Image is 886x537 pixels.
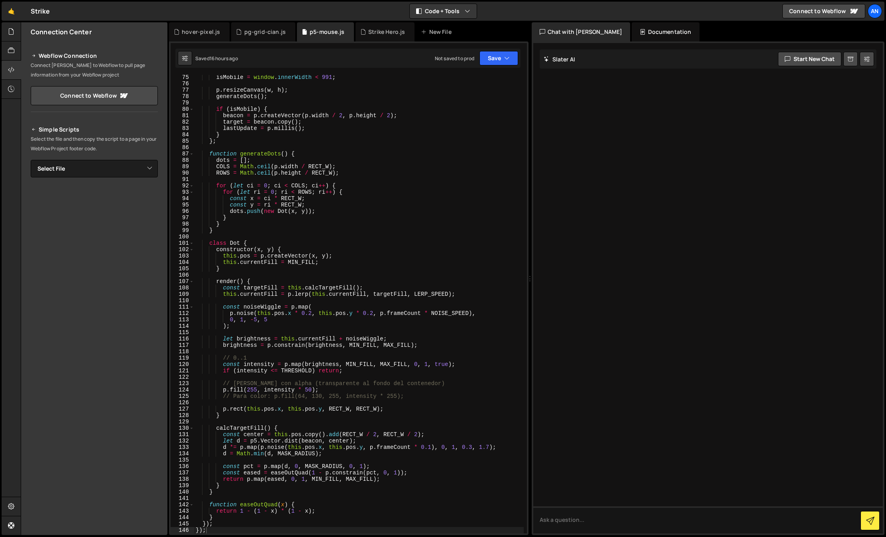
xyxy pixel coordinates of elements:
[244,28,286,36] div: pg-grid-cian.js
[171,221,194,227] div: 98
[171,374,194,380] div: 122
[171,266,194,272] div: 105
[171,144,194,151] div: 86
[171,387,194,393] div: 124
[171,412,194,419] div: 128
[31,86,158,105] a: Connect to Webflow
[171,278,194,285] div: 107
[435,55,475,62] div: Not saved to prod
[31,268,159,339] iframe: YouTube video player
[171,399,194,406] div: 126
[171,253,194,259] div: 103
[171,310,194,317] div: 112
[171,355,194,361] div: 119
[171,438,194,444] div: 132
[171,431,194,438] div: 131
[171,336,194,342] div: 116
[171,502,194,508] div: 142
[171,163,194,170] div: 89
[171,132,194,138] div: 84
[171,291,194,297] div: 109
[171,189,194,195] div: 93
[31,61,158,80] p: Connect [PERSON_NAME] to Webflow to pull page information from your Webflow project
[195,55,238,62] div: Saved
[171,470,194,476] div: 137
[171,183,194,189] div: 92
[171,508,194,514] div: 143
[171,170,194,176] div: 90
[171,495,194,502] div: 141
[171,272,194,278] div: 106
[868,4,882,18] a: An
[171,195,194,202] div: 94
[778,52,841,66] button: Start new chat
[632,22,699,41] div: Documentation
[171,87,194,93] div: 77
[171,527,194,533] div: 146
[171,317,194,323] div: 113
[171,138,194,144] div: 85
[171,342,194,348] div: 117
[479,51,518,65] button: Save
[171,112,194,119] div: 81
[2,2,21,21] a: 🤙
[171,489,194,495] div: 140
[171,227,194,234] div: 99
[544,55,576,63] h2: Slater AI
[171,157,194,163] div: 88
[171,380,194,387] div: 123
[171,450,194,457] div: 134
[171,368,194,374] div: 121
[171,457,194,463] div: 135
[171,259,194,266] div: 104
[171,348,194,355] div: 118
[31,125,158,134] h2: Simple Scripts
[31,191,159,262] iframe: YouTube video player
[171,285,194,291] div: 108
[171,514,194,521] div: 144
[171,425,194,431] div: 130
[171,125,194,132] div: 83
[210,55,238,62] div: 16 hours ago
[171,476,194,482] div: 138
[368,28,405,36] div: Strike Hero.js
[171,521,194,527] div: 145
[171,297,194,304] div: 110
[782,4,865,18] a: Connect to Webflow
[171,246,194,253] div: 102
[171,240,194,246] div: 101
[421,28,454,36] div: New File
[171,304,194,310] div: 111
[171,393,194,399] div: 125
[171,176,194,183] div: 91
[171,482,194,489] div: 139
[171,81,194,87] div: 76
[171,406,194,412] div: 127
[171,323,194,329] div: 114
[182,28,220,36] div: hover-pixel.js
[171,419,194,425] div: 129
[171,93,194,100] div: 78
[31,6,50,16] div: Strike
[171,214,194,221] div: 97
[171,202,194,208] div: 95
[171,151,194,157] div: 87
[171,74,194,81] div: 75
[171,444,194,450] div: 133
[31,51,158,61] h2: Webflow Connection
[31,134,158,153] p: Select the file and then copy the script to a page in your Webflow Project footer code.
[171,234,194,240] div: 100
[171,463,194,470] div: 136
[532,22,631,41] div: Chat with [PERSON_NAME]
[310,28,344,36] div: p5-mouse.js
[171,361,194,368] div: 120
[171,106,194,112] div: 80
[171,100,194,106] div: 79
[31,28,92,36] h2: Connection Center
[171,329,194,336] div: 115
[171,119,194,125] div: 82
[410,4,477,18] button: Code + Tools
[171,208,194,214] div: 96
